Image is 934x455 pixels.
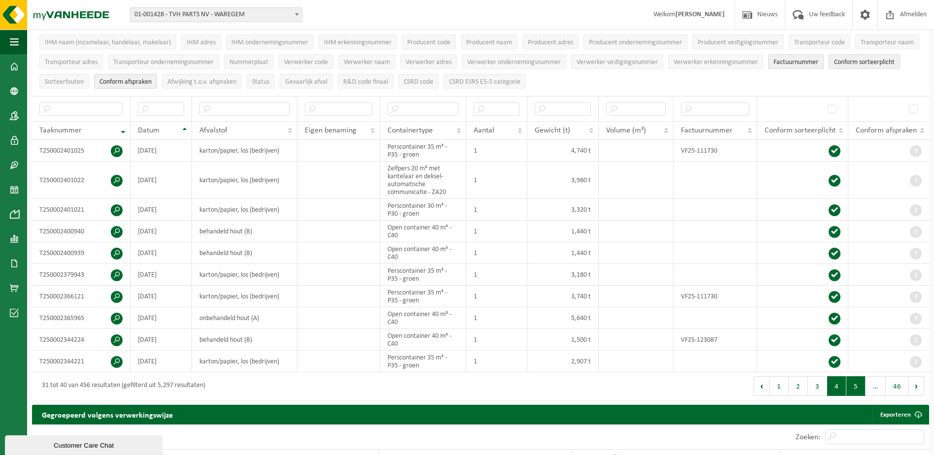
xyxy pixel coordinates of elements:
td: behandeld hout (B) [192,221,297,242]
button: Previous [754,376,770,396]
td: 3,180 t [527,264,599,286]
button: 1 [770,376,789,396]
span: Producent naam [466,39,512,46]
td: 1 [466,286,527,307]
td: T250002401025 [32,140,130,162]
td: Perscontainer 35 m³ - P35 - groen [380,286,466,307]
td: 3,740 t [527,286,599,307]
td: 1 [466,242,527,264]
button: Verwerker vestigingsnummerVerwerker vestigingsnummer: Activate to sort [571,54,663,69]
span: Conform afspraken [99,78,152,86]
button: IHM ondernemingsnummerIHM ondernemingsnummer: Activate to sort [226,34,314,49]
button: Verwerker naamVerwerker naam: Activate to sort [338,54,395,69]
span: … [866,376,886,396]
span: Verwerker code [284,59,328,66]
button: Verwerker ondernemingsnummerVerwerker ondernemingsnummer: Activate to sort [462,54,566,69]
button: IHM adresIHM adres: Activate to sort [181,34,221,49]
td: Zelfpers 20 m³ met kantelaar en deksel-automatische communicatie - ZA20 [380,162,466,199]
td: [DATE] [130,242,192,264]
span: Verwerker adres [406,59,451,66]
span: IHM naam (inzamelaar, handelaar, makelaar) [45,39,171,46]
td: karton/papier, los (bedrijven) [192,351,297,372]
td: [DATE] [130,351,192,372]
td: [DATE] [130,286,192,307]
span: Verwerker ondernemingsnummer [467,59,561,66]
span: R&D code finaal [343,78,388,86]
td: 1 [466,307,527,329]
button: R&D code finaalR&amp;D code finaal: Activate to sort [338,74,393,89]
td: 1 [466,140,527,162]
td: 3,320 t [527,199,599,221]
span: Producent vestigingsnummer [698,39,778,46]
td: Perscontainer 30 m³ - P30 - groen [380,199,466,221]
span: Sorteerfouten [45,78,84,86]
button: Gevaarlijk afval : Activate to sort [280,74,333,89]
span: CSRD code [404,78,433,86]
span: Aantal [474,127,494,134]
td: karton/papier, los (bedrijven) [192,264,297,286]
td: 1 [466,351,527,372]
button: Afwijking t.o.v. afsprakenAfwijking t.o.v. afspraken: Activate to sort [162,74,242,89]
td: Perscontainer 35 m³ - P35 - groen [380,264,466,286]
span: Producent ondernemingsnummer [589,39,682,46]
button: Verwerker erkenningsnummerVerwerker erkenningsnummer: Activate to sort [668,54,763,69]
td: T250002379943 [32,264,130,286]
td: [DATE] [130,140,192,162]
button: CSRD codeCSRD code: Activate to sort [398,74,439,89]
span: Factuurnummer [773,59,818,66]
span: Conform afspraken [856,127,917,134]
span: CSRD ESRS E5-5 categorie [449,78,520,86]
td: 1,500 t [527,329,599,351]
span: Transporteur ondernemingsnummer [113,59,214,66]
td: karton/papier, los (bedrijven) [192,286,297,307]
td: 4,740 t [527,140,599,162]
td: 1 [466,199,527,221]
span: Verwerker vestigingsnummer [577,59,658,66]
span: Factuurnummer [681,127,733,134]
a: Exporteren [872,405,928,424]
button: 3 [808,376,827,396]
span: Afwijking t.o.v. afspraken [167,78,236,86]
button: Producent adresProducent adres: Activate to sort [522,34,579,49]
span: Taaknummer [39,127,82,134]
strong: [PERSON_NAME] [676,11,725,18]
button: Producent codeProducent code: Activate to sort [402,34,456,49]
td: karton/papier, los (bedrijven) [192,140,297,162]
button: IHM naam (inzamelaar, handelaar, makelaar)IHM naam (inzamelaar, handelaar, makelaar): Activate to... [39,34,176,49]
td: 1 [466,329,527,351]
label: Zoeken: [796,433,820,441]
span: Verwerker naam [344,59,390,66]
td: VF25-111730 [674,286,757,307]
span: Datum [138,127,160,134]
span: Transporteur code [794,39,845,46]
td: [DATE] [130,221,192,242]
td: T250002400940 [32,221,130,242]
td: karton/papier, los (bedrijven) [192,162,297,199]
span: Conform sorteerplicht [834,59,895,66]
td: 3,980 t [527,162,599,199]
span: Producent code [407,39,451,46]
button: 5 [846,376,866,396]
td: T250002344224 [32,329,130,351]
span: Containertype [387,127,433,134]
span: Conform sorteerplicht [765,127,836,134]
span: IHM adres [187,39,216,46]
td: Perscontainer 35 m³ - P35 - groen [380,140,466,162]
h2: Gegroepeerd volgens verwerkingswijze [32,405,183,424]
td: 1,440 t [527,221,599,242]
button: Producent vestigingsnummerProducent vestigingsnummer: Activate to sort [692,34,784,49]
button: Transporteur ondernemingsnummerTransporteur ondernemingsnummer : Activate to sort [108,54,219,69]
td: Open container 40 m³ - C40 [380,242,466,264]
td: [DATE] [130,264,192,286]
td: Open container 40 m³ - C40 [380,221,466,242]
span: IHM ondernemingsnummer [231,39,308,46]
button: Producent ondernemingsnummerProducent ondernemingsnummer: Activate to sort [583,34,687,49]
button: SorteerfoutenSorteerfouten: Activate to sort [39,74,89,89]
td: Open container 40 m³ - C40 [380,307,466,329]
td: 2,907 t [527,351,599,372]
button: 4 [827,376,846,396]
span: Gevaarlijk afval [285,78,327,86]
button: Transporteur naamTransporteur naam: Activate to sort [855,34,919,49]
td: 1 [466,264,527,286]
